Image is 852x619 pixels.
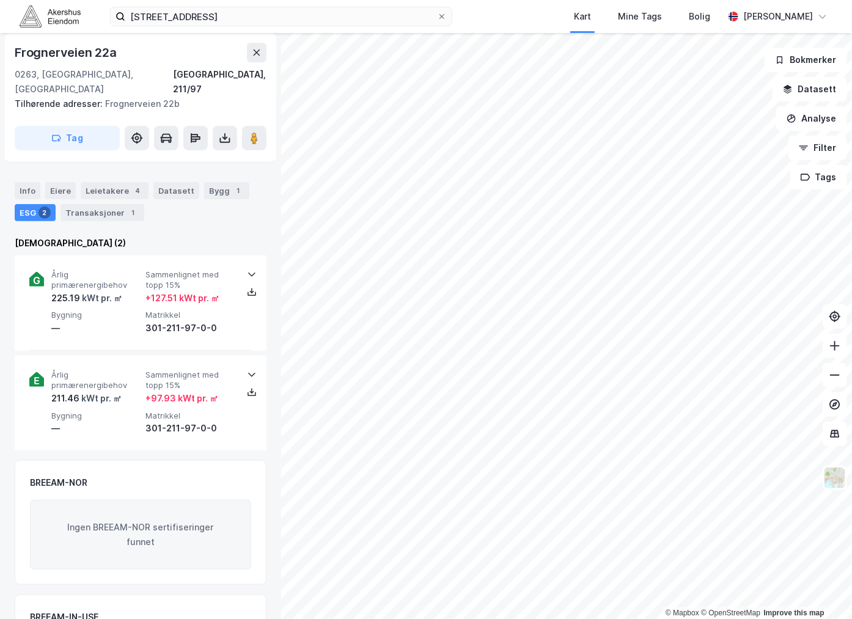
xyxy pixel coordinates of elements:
div: Eiere [45,182,76,199]
div: 2 [39,207,51,219]
a: Improve this map [764,609,824,617]
span: Årlig primærenergibehov [51,370,141,391]
div: 301-211-97-0-0 [145,421,235,436]
div: 225.19 [51,291,122,306]
div: — [51,321,141,335]
button: Tag [15,126,120,150]
div: Bygg [204,182,249,199]
div: 1 [127,207,139,219]
div: Frognerveien 22b [15,97,257,111]
div: BREEAM-NOR [30,475,87,490]
span: Årlig primærenergibehov [51,269,141,291]
div: kWt pr. ㎡ [79,391,122,406]
span: Sammenlignet med topp 15% [145,269,235,291]
div: Kart [574,9,591,24]
span: Sammenlignet med topp 15% [145,370,235,391]
div: Info [15,182,40,199]
button: Filter [788,136,847,160]
div: 1 [232,185,244,197]
span: Tilhørende adresser: [15,98,105,109]
img: akershus-eiendom-logo.9091f326c980b4bce74ccdd9f866810c.svg [20,5,81,27]
a: OpenStreetMap [701,609,760,617]
div: 0263, [GEOGRAPHIC_DATA], [GEOGRAPHIC_DATA] [15,67,174,97]
button: Analyse [776,106,847,131]
input: Søk på adresse, matrikkel, gårdeiere, leietakere eller personer [125,7,437,26]
div: kWt pr. ㎡ [80,291,122,306]
div: [GEOGRAPHIC_DATA], 211/97 [174,67,266,97]
iframe: Chat Widget [791,560,852,619]
div: Transaksjoner [61,204,144,221]
span: Matrikkel [145,411,235,421]
div: + 127.51 kWt pr. ㎡ [145,291,219,306]
div: [DEMOGRAPHIC_DATA] (2) [15,236,266,251]
button: Datasett [773,77,847,101]
div: Ingen BREEAM-NOR sertifiseringer funnet [30,500,251,570]
span: Bygning [51,411,141,421]
div: Frognerveien 22a [15,43,119,62]
div: + 97.93 kWt pr. ㎡ [145,391,218,406]
div: Mine Tags [618,9,662,24]
div: Bolig [689,9,710,24]
div: Kontrollprogram for chat [791,560,852,619]
button: Bokmerker [765,48,847,72]
div: ESG [15,204,56,221]
div: Datasett [153,182,199,199]
img: Z [823,466,846,489]
div: — [51,421,141,436]
div: 4 [131,185,144,197]
div: 211.46 [51,391,122,406]
div: Leietakere [81,182,149,199]
div: [PERSON_NAME] [743,9,813,24]
div: 301-211-97-0-0 [145,321,235,335]
button: Tags [790,165,847,189]
span: Matrikkel [145,310,235,320]
span: Bygning [51,310,141,320]
a: Mapbox [666,609,699,617]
